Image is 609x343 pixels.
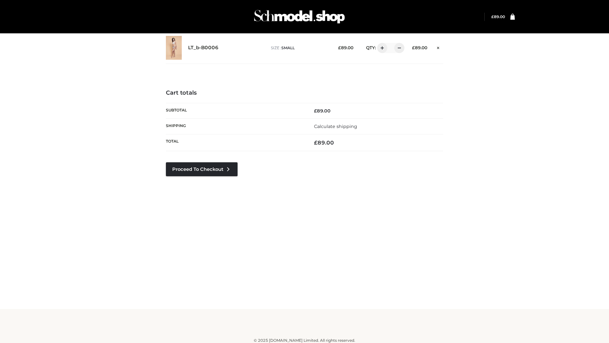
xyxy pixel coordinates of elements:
a: £89.00 [491,14,505,19]
th: Total [166,134,304,151]
th: Subtotal [166,103,304,118]
span: £ [491,14,494,19]
a: Proceed to Checkout [166,162,238,176]
div: QTY: [360,43,402,53]
span: £ [314,108,317,114]
img: Schmodel Admin 964 [252,4,347,29]
a: LT_b-B0006 [188,45,219,51]
span: £ [314,139,318,146]
bdi: 89.00 [412,45,427,50]
span: £ [338,45,341,50]
span: SMALL [281,45,295,50]
h4: Cart totals [166,90,443,97]
a: Remove this item [434,43,443,51]
a: Calculate shipping [314,124,357,129]
p: size : [271,45,328,51]
bdi: 89.00 [314,108,331,114]
bdi: 89.00 [314,139,334,146]
bdi: 89.00 [338,45,353,50]
span: £ [412,45,415,50]
bdi: 89.00 [491,14,505,19]
th: Shipping [166,118,304,134]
